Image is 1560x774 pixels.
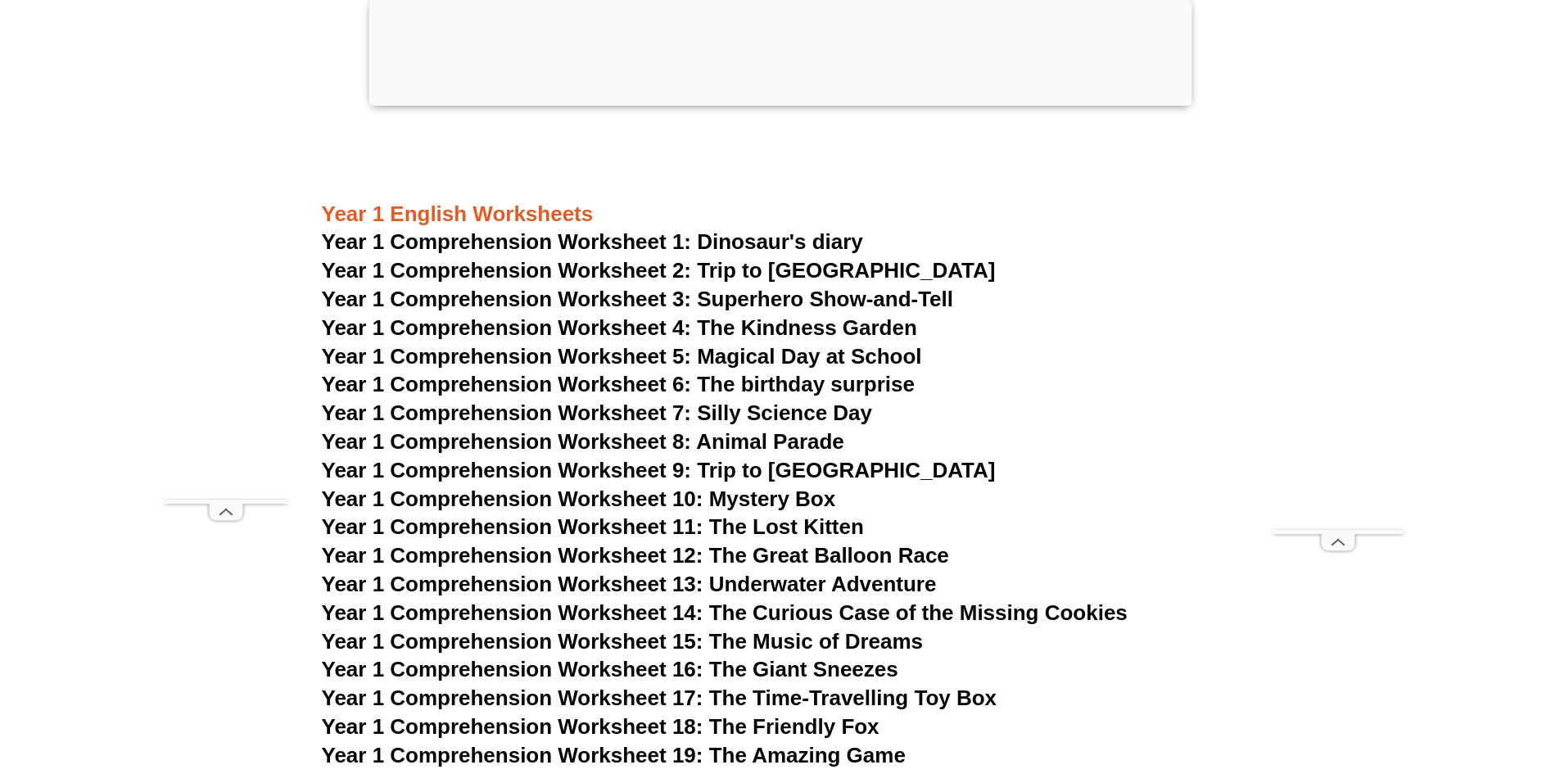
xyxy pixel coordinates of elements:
[322,629,924,654] a: Year 1 Comprehension Worksheet 15: The Music of Dreams
[322,287,954,311] a: Year 1 Comprehension Worksheet 3: Superhero Show-and-Tell
[322,458,996,482] a: Year 1 Comprehension Worksheet 9: Trip to [GEOGRAPHIC_DATA]
[322,657,898,681] a: Year 1 Comprehension Worksheet 16: The Giant Sneezes
[322,514,864,539] a: Year 1 Comprehension Worksheet 11: The Lost Kitten
[322,372,915,396] a: Year 1 Comprehension Worksheet 6: The birthday surprise
[1287,589,1560,774] iframe: Chat Widget
[322,572,937,596] a: Year 1 Comprehension Worksheet 13: Underwater Adventure
[322,401,873,425] a: Year 1 Comprehension Worksheet 7: Silly Science Day
[322,315,917,340] a: Year 1 Comprehension Worksheet 4: The Kindness Garden
[322,743,906,767] a: Year 1 Comprehension Worksheet 19: The Amazing Game
[322,258,996,283] a: Year 1 Comprehension Worksheet 2: Trip to [GEOGRAPHIC_DATA]
[322,600,1128,625] a: Year 1 Comprehension Worksheet 14: The Curious Case of the Missing Cookies
[322,229,863,254] a: Year 1 Comprehension Worksheet 1: Dinosaur's diary
[322,714,879,739] a: Year 1 Comprehension Worksheet 18: The Friendly Fox
[322,686,997,710] a: Year 1 Comprehension Worksheet 17: The Time-Travelling Toy Box
[322,201,1239,229] h3: Year 1 English Worksheets
[322,344,922,369] a: Year 1 Comprehension Worksheet 5: Magical Day at School
[322,429,844,454] a: Year 1 Comprehension Worksheet 8: Animal Parade
[165,38,287,500] iframe: Advertisement
[322,543,949,568] a: Year 1 Comprehension Worksheet 12: The Great Balloon Race
[1273,38,1404,530] iframe: Advertisement
[322,487,836,511] a: Year 1 Comprehension Worksheet 10: Mystery Box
